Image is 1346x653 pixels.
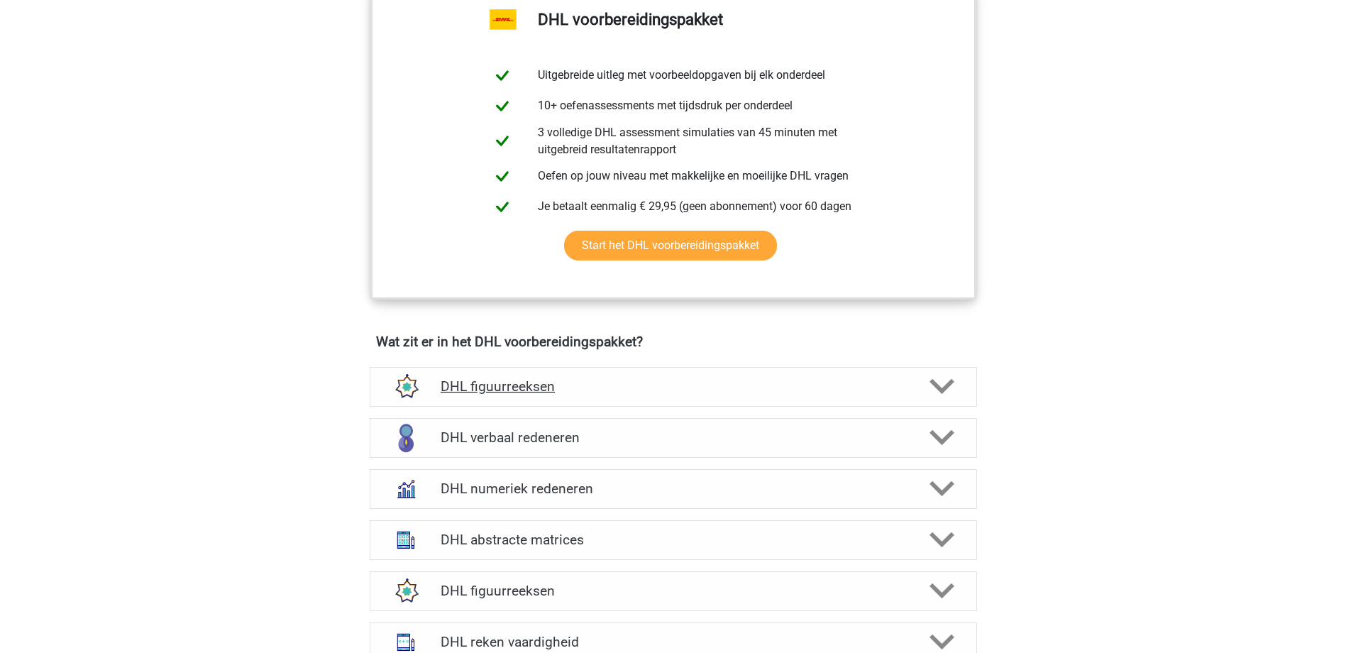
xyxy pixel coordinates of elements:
a: verbaal redeneren DHL verbaal redeneren [364,418,983,458]
h4: DHL abstracte matrices [441,532,905,548]
a: abstracte matrices DHL abstracte matrices [364,520,983,560]
h4: DHL numeriek redeneren [441,481,905,497]
a: figuurreeksen DHL figuurreeksen [364,367,983,407]
img: verbaal redeneren [387,419,424,456]
img: figuurreeksen [387,368,424,405]
img: abstracte matrices [387,522,424,559]
a: figuurreeksen DHL figuurreeksen [364,571,983,611]
h4: DHL reken vaardigheid [441,634,905,650]
img: numeriek redeneren [387,471,424,507]
h4: DHL verbaal redeneren [441,429,905,446]
h4: Wat zit er in het DHL voorbereidingspakket? [376,334,971,350]
a: Start het DHL voorbereidingspakket [564,231,777,260]
a: numeriek redeneren DHL numeriek redeneren [364,469,983,509]
h4: DHL figuurreeksen [441,583,905,599]
img: figuurreeksen [387,573,424,610]
h4: DHL figuurreeksen [441,378,905,395]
